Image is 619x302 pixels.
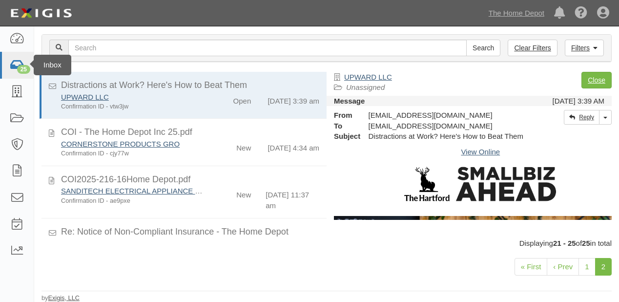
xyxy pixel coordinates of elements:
[7,4,75,22] img: logo-5460c22ac91f19d4615b14bd174203de0afe785f0fc80cf4dbbc73dc1793850b.png
[361,121,533,131] div: party-4h3nxt@sbainsurance.homedepot.com
[268,92,319,106] div: [DATE] 3:39 am
[236,186,251,200] div: New
[34,55,71,75] div: Inbox
[61,139,206,149] div: CORNERSTONE PRODUCTS GRO
[404,167,557,201] img: Small Biz Ahead Logo
[508,40,557,56] a: Clear Filters
[327,131,361,141] strong: Subject
[361,131,533,141] div: Distractions at Work? Here's How to Beat Them
[61,126,319,139] div: COI - The Home Depot Inc 25.pdf
[68,40,467,56] input: Search
[575,7,587,20] i: Help Center - Complianz
[61,79,319,92] div: Distractions at Work? Here's How to Beat Them
[266,186,319,211] div: [DATE] 11:37 am
[61,226,319,238] div: Re: Notice of Non-Compliant Insurance - The Home Depot
[61,140,180,148] a: CORNERSTONE PRODUCTS GRO
[515,258,548,275] a: « First
[344,73,392,81] a: UPWARD LLC
[595,258,612,275] a: 2
[547,258,579,275] a: ‹ Prev
[327,121,361,131] strong: To
[233,92,251,106] div: Open
[484,3,549,23] a: The Home Depot
[61,93,109,101] a: UPWARD LLC
[34,238,619,248] div: Displaying of in total
[61,173,319,186] div: COI2025-216-16Home Depot.pdf
[334,97,365,105] strong: Message
[466,40,500,56] input: Search
[61,186,206,196] div: SANDITECH ELECTRICAL APPLIANCE PTE. LTD.
[553,96,604,106] div: [DATE] 3:39 AM
[553,239,576,247] b: 21 - 25
[327,110,361,120] strong: From
[461,148,500,156] a: View Online
[582,239,590,247] b: 25
[346,83,385,91] a: Unassigned
[564,110,599,125] a: Reply
[578,258,595,275] a: 1
[17,65,30,74] div: 25
[565,40,604,56] a: Filters
[236,139,251,153] div: New
[61,149,206,158] div: Confirmation ID - cjy77w
[581,72,612,88] a: Close
[61,102,206,111] div: Confirmation ID - vtw3jw
[268,139,319,153] div: [DATE] 4:34 am
[361,110,533,120] div: [EMAIL_ADDRESS][DOMAIN_NAME]
[61,196,206,205] div: Confirmation ID - ae9pxe
[48,294,80,302] a: Exigis, LLC
[61,187,228,195] a: SANDITECH ELECTRICAL APPLIANCE PTE. LTD.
